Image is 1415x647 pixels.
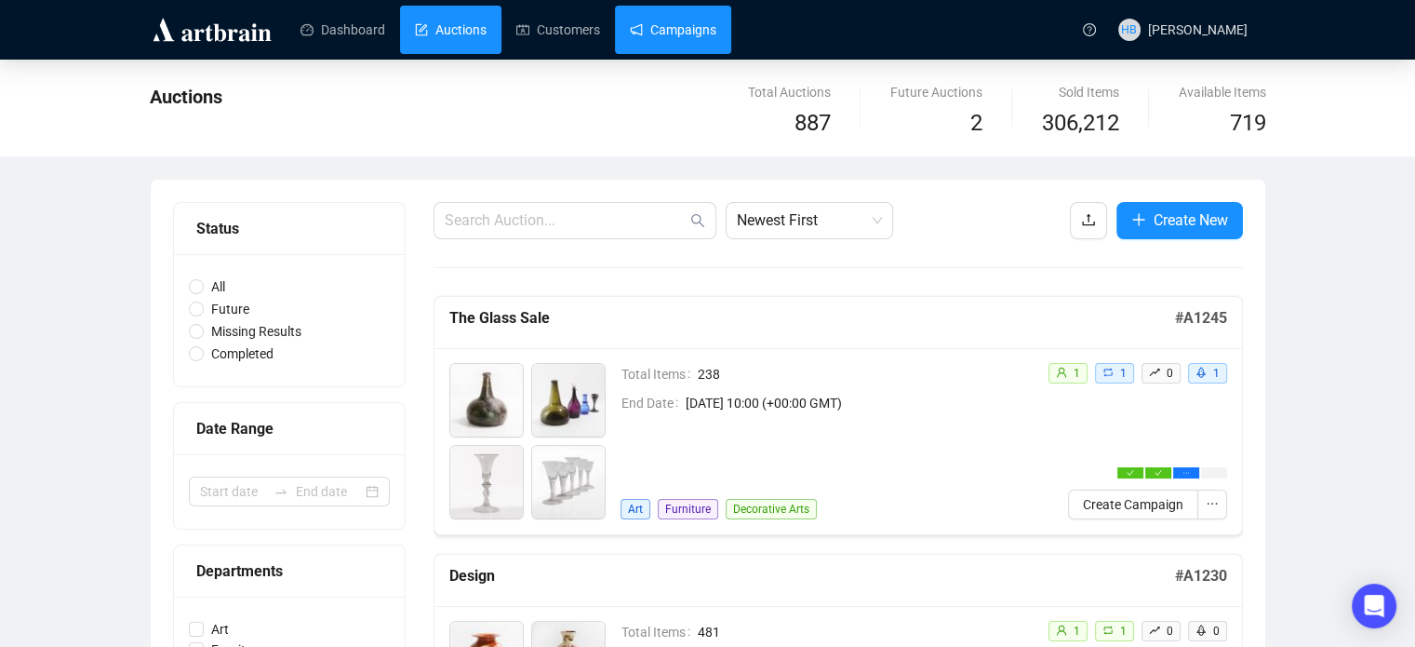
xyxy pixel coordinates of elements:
span: [DATE] 10:00 (+00:00 GMT) [686,393,1033,413]
span: retweet [1102,367,1114,378]
img: 3_1.jpg [450,446,523,519]
span: Furniture [658,499,718,519]
span: HB [1121,20,1137,39]
div: Open Intercom Messenger [1352,584,1396,628]
span: 481 [698,622,1033,642]
span: 719 [1230,110,1266,136]
span: Auctions [150,86,222,108]
span: 0 [1167,625,1173,638]
span: upload [1081,212,1096,227]
div: Sold Items [1042,82,1119,102]
span: Newest First [737,203,882,238]
span: 1 [1120,367,1127,380]
input: End date [296,481,362,502]
span: plus [1131,212,1146,227]
div: Future Auctions [890,82,982,102]
button: Create Campaign [1068,490,1198,519]
div: Status [196,217,382,240]
span: to [274,484,288,499]
span: End Date [621,393,686,413]
button: Create New [1116,202,1243,239]
span: 1 [1074,625,1080,638]
span: 1 [1120,625,1127,638]
span: rocket [1195,625,1207,636]
span: 887 [794,110,831,136]
div: Date Range [196,417,382,440]
a: Dashboard [300,6,385,54]
span: ellipsis [1182,469,1190,477]
input: Search Auction... [445,209,687,232]
span: 306,212 [1042,106,1119,142]
span: 0 [1167,367,1173,380]
h5: The Glass Sale [449,307,1175,330]
a: The Glass Sale#A1245Total Items238End Date[DATE] 10:00 (+00:00 GMT)ArtFurnitureDecorative Artsuse... [434,296,1243,535]
span: Completed [204,344,281,364]
a: Auctions [415,6,487,54]
span: All [204,276,233,297]
span: question-circle [1083,23,1096,36]
span: rise [1149,625,1160,636]
span: Decorative Arts [726,499,817,519]
span: swap-right [274,484,288,499]
span: retweet [1102,625,1114,636]
span: check [1127,469,1134,477]
div: Total Auctions [748,82,831,102]
span: search [690,213,705,228]
span: user [1056,625,1067,636]
span: rocket [1195,367,1207,378]
a: Customers [516,6,600,54]
img: logo [150,15,274,45]
span: Art [204,619,236,640]
img: 2_1.jpg [532,364,605,437]
img: 4_1.jpg [532,446,605,519]
span: 1 [1074,367,1080,380]
span: check [1155,469,1162,477]
span: 0 [1213,625,1220,638]
span: rise [1149,367,1160,378]
span: [PERSON_NAME] [1148,22,1248,37]
span: Missing Results [204,321,309,342]
span: Art [621,499,650,519]
span: Create New [1154,209,1228,232]
span: Total Items [621,364,698,384]
h5: Design [449,565,1175,587]
span: Create Campaign [1083,494,1183,515]
span: 1 [1213,367,1220,380]
img: 1_1.jpg [450,364,523,437]
span: Total Items [621,622,698,642]
a: Campaigns [630,6,716,54]
input: Start date [200,481,266,502]
span: user [1056,367,1067,378]
div: Departments [196,559,382,583]
span: 2 [970,110,982,136]
h5: # A1245 [1175,307,1227,330]
h5: # A1230 [1175,565,1227,587]
span: Future [204,299,257,319]
div: Available Items [1179,82,1266,102]
span: 238 [698,364,1033,384]
span: ellipsis [1206,497,1219,510]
